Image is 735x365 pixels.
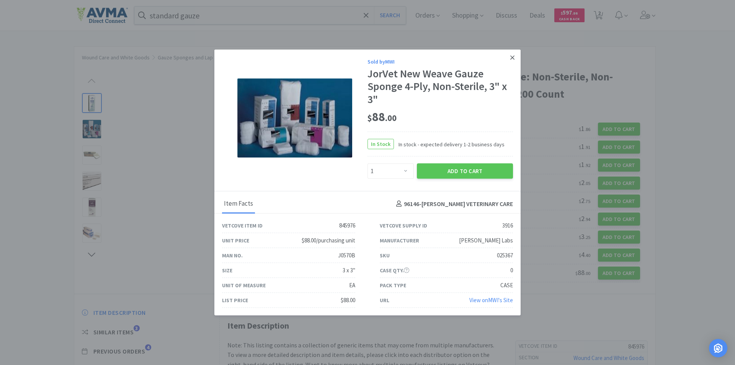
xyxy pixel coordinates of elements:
[394,140,505,148] span: In stock - expected delivery 1-2 business days
[393,199,513,209] h4: 96146 - [PERSON_NAME] VETERINARY CARE
[380,236,419,245] div: Manufacturer
[497,251,513,260] div: 025367
[380,266,409,275] div: Case Qty.
[709,339,727,357] div: Open Intercom Messenger
[417,164,513,179] button: Add to Cart
[380,251,390,260] div: SKU
[502,221,513,230] div: 3916
[222,195,255,214] div: Item Facts
[469,296,513,304] a: View onMWI's Site
[380,281,406,290] div: Pack Type
[510,266,513,275] div: 0
[222,236,249,245] div: Unit Price
[380,221,427,230] div: Vetcove Supply ID
[222,251,243,260] div: Man No.
[367,109,397,124] span: 88
[343,266,355,275] div: 3 x 3"
[222,296,248,304] div: List Price
[341,296,355,305] div: $88.00
[222,221,263,230] div: Vetcove Item ID
[367,67,513,106] div: JorVet New Weave Gauze Sponge 4-Ply, Non-Sterile, 3" x 3"
[368,139,394,149] span: In Stock
[302,236,355,245] div: $88.00/purchasing unit
[237,78,352,157] img: 4b9a4a663adc470d8551bf61f1a3ffb5_3916.png
[500,281,513,290] div: CASE
[339,221,355,230] div: 845976
[367,112,372,123] span: $
[367,57,513,65] div: Sold by MWI
[459,236,513,245] div: [PERSON_NAME] Labs
[349,281,355,290] div: EA
[222,266,232,275] div: Size
[222,281,266,290] div: Unit of Measure
[385,112,397,123] span: . 00
[380,296,389,304] div: URL
[338,251,355,260] div: J0570B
